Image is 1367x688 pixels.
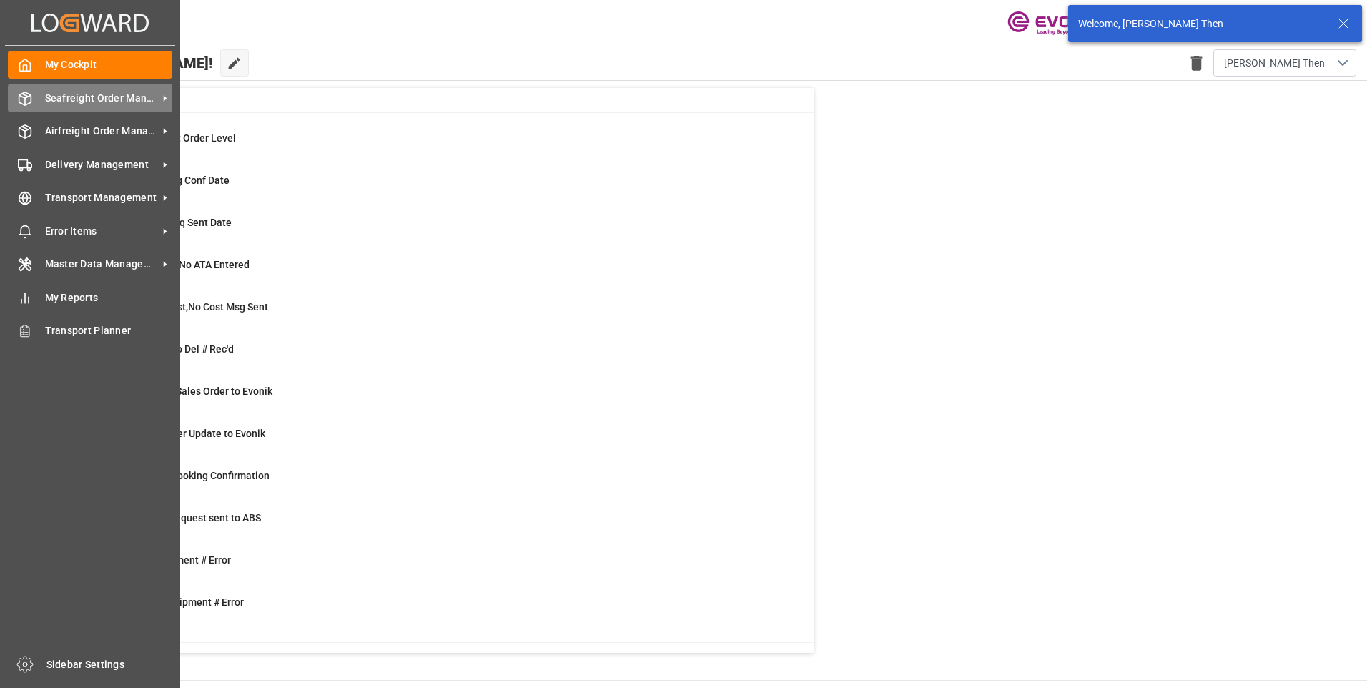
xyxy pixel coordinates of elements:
span: Transport Planner [45,323,173,338]
span: Master Data Management [45,257,158,272]
a: My Cockpit [8,51,172,79]
a: 0MOT Missing at Order LevelSales Order-IVPO [74,131,796,161]
span: [PERSON_NAME] Then [1224,56,1325,71]
a: 10ETA > 10 Days , No ATA EnteredShipment [74,257,796,288]
span: ETD>3 Days Past,No Cost Msg Sent [109,301,268,313]
span: My Cockpit [45,57,173,72]
span: Seafreight Order Management [45,91,158,106]
span: Hello [PERSON_NAME]! [59,49,213,77]
a: 0Error on Initial Sales Order to EvonikShipment [74,384,796,414]
span: Transport Management [45,190,158,205]
span: Delivery Management [45,157,158,172]
img: Evonik-brand-mark-Deep-Purple-RGB.jpeg_1700498283.jpeg [1007,11,1100,36]
a: 2Main-Leg Shipment # ErrorShipment [74,553,796,583]
span: Error Sales Order Update to Evonik [109,428,265,439]
button: open menu [1213,49,1356,77]
span: My Reports [45,290,173,305]
span: Pending Bkg Request sent to ABS [109,512,261,524]
a: Transport Planner [8,317,172,345]
a: 33ABS: Missing Booking ConfirmationShipment [74,468,796,498]
a: 65ABS: No Init Bkg Conf DateShipment [74,173,796,203]
span: Error Items [45,224,158,239]
a: 2TU : Pre-Leg Shipment # ErrorTransport Unit [74,595,796,625]
span: Sidebar Settings [46,657,174,672]
a: 0Pending Bkg Request sent to ABSShipment [74,511,796,541]
div: Welcome, [PERSON_NAME] Then [1078,16,1324,31]
a: 3ETD < 3 Days,No Del # Rec'dShipment [74,342,796,372]
a: 0Error Sales Order Update to EvonikShipment [74,426,796,456]
span: Airfreight Order Management [45,124,158,139]
span: ABS: Missing Booking Confirmation [109,470,270,481]
a: 30ABS: No Bkg Req Sent DateShipment [74,215,796,245]
a: My Reports [8,283,172,311]
a: 22ETD>3 Days Past,No Cost Msg SentShipment [74,300,796,330]
span: Error on Initial Sales Order to Evonik [109,385,272,397]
